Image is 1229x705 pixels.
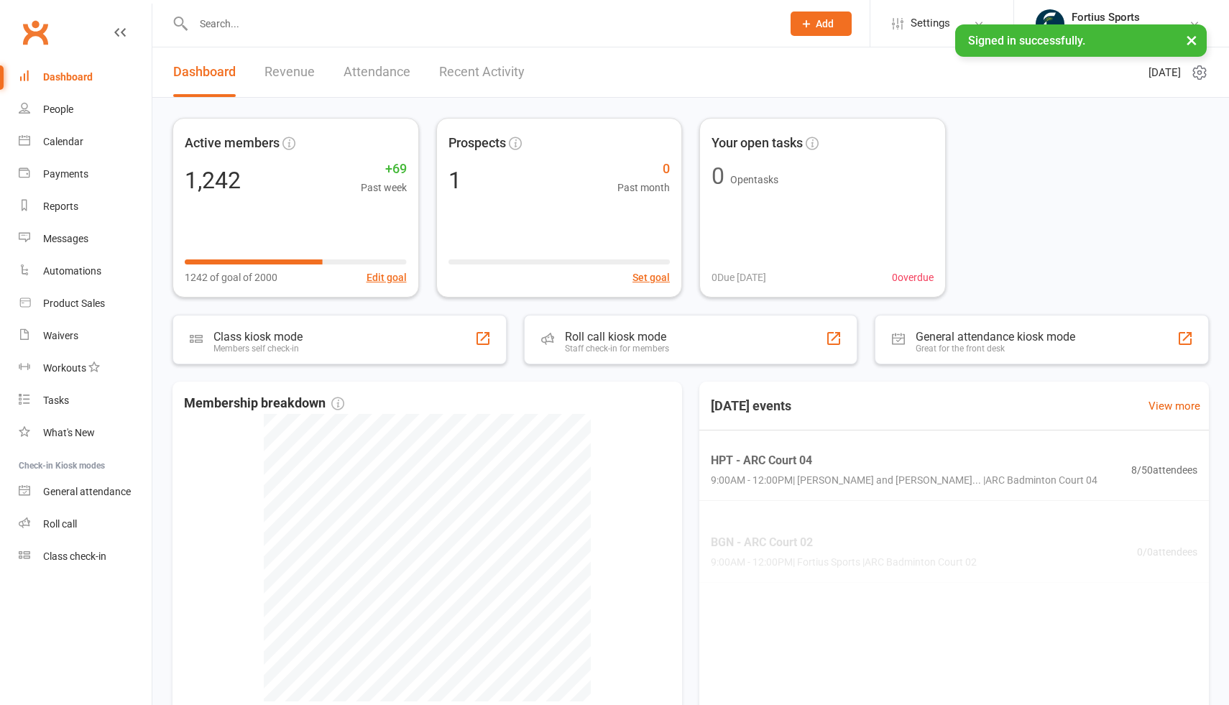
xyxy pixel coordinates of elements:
div: 0 [712,165,724,188]
a: Recent Activity [439,47,525,97]
span: +69 [361,159,407,180]
a: Dashboard [19,61,152,93]
span: Active members [185,133,280,154]
div: Great for the front desk [916,344,1075,354]
div: People [43,103,73,115]
input: Search... [189,14,772,34]
div: Reports [43,201,78,212]
span: 0 [617,159,670,180]
span: Your open tasks [712,133,803,154]
a: Dashboard [173,47,236,97]
span: Settings [911,7,950,40]
div: Class check-in [43,550,106,562]
span: 0 overdue [892,269,934,285]
span: 0 Due [DATE] [712,269,766,285]
div: Fortius Sports [1072,11,1169,24]
div: Waivers [43,330,78,341]
span: 8 / 50 attendees [1131,462,1197,478]
a: Clubworx [17,14,53,50]
span: BGN - ARC Court 02 [711,533,977,552]
div: Roll call [43,518,77,530]
a: Revenue [264,47,315,97]
span: Add [816,18,834,29]
a: Class kiosk mode [19,540,152,573]
div: 1 [448,169,461,192]
a: Waivers [19,320,152,352]
button: Set goal [632,269,670,285]
span: 9:00AM - 12:00PM | [PERSON_NAME] and [PERSON_NAME]... | ARC Badminton Court 04 [711,473,1097,489]
div: 1,242 [185,169,241,192]
a: General attendance kiosk mode [19,476,152,508]
div: General attendance [43,486,131,497]
div: Payments [43,168,88,180]
a: Payments [19,158,152,190]
div: Product Sales [43,298,105,309]
span: HPT - ARC Court 04 [711,451,1097,470]
div: Workouts [43,362,86,374]
div: Members self check-in [213,344,303,354]
h3: [DATE] events [699,393,803,419]
a: What's New [19,417,152,449]
a: Calendar [19,126,152,158]
div: [GEOGRAPHIC_DATA] [1072,24,1169,37]
a: Messages [19,223,152,255]
div: Staff check-in for members [565,344,669,354]
div: Calendar [43,136,83,147]
span: 1242 of goal of 2000 [185,269,277,285]
div: Messages [43,233,88,244]
span: Prospects [448,133,506,154]
a: Product Sales [19,287,152,320]
button: × [1179,24,1205,55]
a: People [19,93,152,126]
a: Workouts [19,352,152,384]
span: Past week [361,180,407,195]
span: Open tasks [730,174,778,185]
span: Past month [617,180,670,195]
span: Membership breakdown [184,393,344,414]
span: 9:00AM - 12:00PM | Fortius Sports | ARC Badminton Court 02 [711,555,977,571]
a: Attendance [344,47,410,97]
div: Roll call kiosk mode [565,330,669,344]
a: View more [1149,397,1200,415]
div: Dashboard [43,71,93,83]
a: Reports [19,190,152,223]
div: Class kiosk mode [213,330,303,344]
a: Automations [19,255,152,287]
a: Tasks [19,384,152,417]
div: What's New [43,427,95,438]
div: General attendance kiosk mode [916,330,1075,344]
span: 0 / 0 attendees [1137,544,1197,560]
img: thumb_image1743802567.png [1036,9,1064,38]
button: Edit goal [367,269,407,285]
span: Signed in successfully. [968,34,1085,47]
a: Roll call [19,508,152,540]
span: [DATE] [1149,64,1181,81]
div: Tasks [43,395,69,406]
button: Add [791,11,852,36]
div: Automations [43,265,101,277]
